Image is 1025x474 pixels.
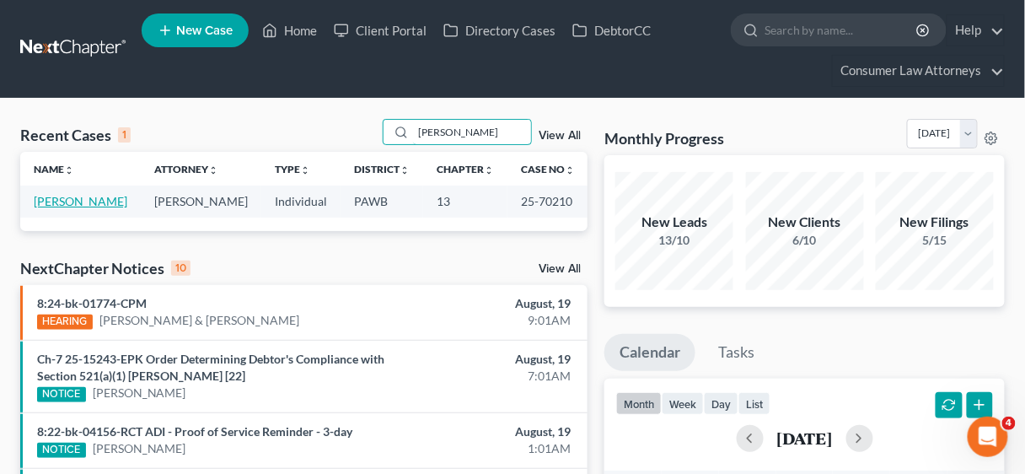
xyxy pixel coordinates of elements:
i: unfold_more [400,165,410,175]
div: 1 [118,127,131,143]
i: unfold_more [300,165,310,175]
button: month [616,392,662,415]
div: New Leads [615,213,733,232]
span: New Case [176,24,233,37]
input: Search by name... [765,14,919,46]
div: 13/10 [615,232,733,249]
td: 25-70210 [507,186,588,217]
div: 5/15 [876,232,994,249]
i: unfold_more [208,165,218,175]
div: NOTICE [37,443,86,458]
a: Districtunfold_more [354,163,410,175]
a: Typeunfold_more [275,163,310,175]
div: New Filings [876,213,994,232]
a: View All [539,263,581,275]
a: Tasks [703,334,770,371]
div: Recent Cases [20,125,131,145]
div: August, 19 [404,295,571,312]
div: August, 19 [404,351,571,368]
button: day [704,392,738,415]
div: 10 [171,261,191,276]
a: 8:24-bk-01774-CPM [37,296,147,310]
a: [PERSON_NAME] [93,440,186,457]
a: [PERSON_NAME] & [PERSON_NAME] [99,312,300,329]
a: Directory Cases [435,15,564,46]
a: Attorneyunfold_more [154,163,218,175]
a: Case Nounfold_more [521,163,575,175]
a: Calendar [604,334,695,371]
td: PAWB [341,186,423,217]
a: Help [947,15,1004,46]
h3: Monthly Progress [604,128,724,148]
iframe: Intercom live chat [968,417,1008,457]
i: unfold_more [565,165,575,175]
a: Home [254,15,325,46]
a: DebtorCC [564,15,659,46]
a: Consumer Law Attorneys [833,56,1004,86]
a: Nameunfold_more [34,163,74,175]
i: unfold_more [484,165,494,175]
div: 7:01AM [404,368,571,385]
button: list [738,392,770,415]
a: Ch-7 25-15243-EPK Order Determining Debtor's Compliance with Section 521(a)(1) [PERSON_NAME] [22] [37,352,384,383]
td: 13 [423,186,507,217]
button: week [662,392,704,415]
div: 6/10 [746,232,864,249]
a: View All [539,130,581,142]
div: 9:01AM [404,312,571,329]
a: Client Portal [325,15,435,46]
div: NextChapter Notices [20,258,191,278]
input: Search by name... [413,120,531,144]
td: [PERSON_NAME] [141,186,261,217]
div: August, 19 [404,423,571,440]
span: 4 [1002,417,1016,430]
div: HEARING [37,315,93,330]
div: New Clients [746,213,864,232]
div: 1:01AM [404,440,571,457]
a: Chapterunfold_more [437,163,494,175]
a: [PERSON_NAME] [93,385,186,401]
div: NOTICE [37,387,86,402]
h2: [DATE] [777,429,833,447]
i: unfold_more [64,165,74,175]
td: Individual [261,186,341,217]
a: 8:22-bk-04156-RCT ADI - Proof of Service Reminder - 3-day [37,424,352,439]
a: [PERSON_NAME] [34,194,127,208]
